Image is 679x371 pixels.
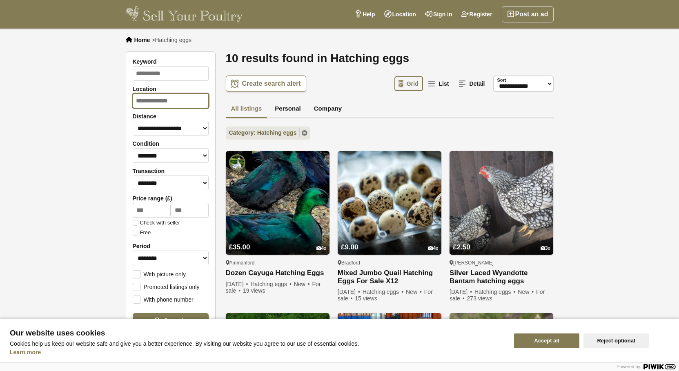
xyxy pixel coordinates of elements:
[457,6,497,22] a: Register
[133,113,209,120] label: Distance
[226,151,329,255] img: Dozen Cayuga Hatching Eggs
[583,333,649,348] button: Reject optional
[269,100,306,119] a: Personal
[10,349,41,355] a: Learn more
[133,243,209,249] label: Period
[407,80,419,87] span: Grid
[242,80,301,88] span: Create search alert
[133,220,180,226] label: Check with seller
[406,289,423,295] span: New
[450,289,545,302] span: For sale
[338,289,433,302] span: For sale
[394,76,423,91] a: Grid
[133,283,200,290] label: Promoted listings only
[133,295,194,303] label: With phone number
[338,228,441,255] a: £9.00 4
[309,100,347,119] a: Company
[226,100,267,119] a: All listings
[10,340,504,347] p: Cookies help us keep our website safe and give you a better experience. By visiting our website y...
[133,230,151,235] label: Free
[133,58,209,65] label: Keyword
[250,281,292,287] span: Hatching eggs
[316,245,326,251] div: 4
[226,269,329,278] a: Dozen Cayuga Hatching Eggs
[133,195,209,202] label: Price range (£)
[226,260,329,266] div: Ammanford
[10,329,504,337] span: Our website uses cookies
[133,140,209,147] label: Condition
[226,51,554,65] h1: 10 results found in Hatching eggs
[243,287,265,294] span: 19 views
[226,281,249,287] span: [DATE]
[454,76,490,91] a: Detail
[226,127,311,140] a: Category: Hatching eggs
[133,168,209,174] label: Transaction
[541,245,550,251] div: 3
[424,76,454,91] a: List
[450,228,553,255] a: £2.50 3
[155,37,191,43] span: Hatching eggs
[151,37,191,43] li: >
[126,6,243,22] img: Sell Your Poultry
[341,243,358,251] span: £9.00
[617,364,640,369] span: Powered by
[133,270,186,278] label: With picture only
[439,80,449,87] span: List
[380,6,421,22] a: Location
[133,313,209,329] button: Search
[502,6,554,22] a: Post an ad
[497,77,506,84] label: Sort
[338,260,441,266] div: Bradford
[338,151,441,255] img: Mixed Jumbo Quail Hatching Eggs For Sale X12
[363,289,404,295] span: Hatching eggs
[338,269,441,285] a: Mixed Jumbo Quail Hatching Eggs For Sale X12
[338,289,361,295] span: [DATE]
[294,281,311,287] span: New
[133,86,209,92] label: Location
[350,6,379,22] a: Help
[421,6,457,22] a: Sign in
[518,289,534,295] span: New
[164,317,185,325] span: Search
[229,154,245,171] img: Wernolau Warrens
[453,243,470,251] span: £2.50
[474,289,516,295] span: Hatching eggs
[467,295,492,302] span: 273 views
[450,269,553,285] a: Silver Laced Wyandotte Bantam hatching eggs
[514,333,579,348] button: Accept all
[226,76,306,92] a: Create search alert
[469,80,485,87] span: Detail
[226,281,321,294] span: For sale
[450,151,553,255] img: Silver Laced Wyandotte Bantam hatching eggs
[229,243,250,251] span: £35.00
[134,37,150,43] a: Home
[450,260,553,266] div: [PERSON_NAME]
[428,245,438,251] div: 4
[355,295,377,302] span: 15 views
[226,228,329,255] a: £35.00 4
[450,289,473,295] span: [DATE]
